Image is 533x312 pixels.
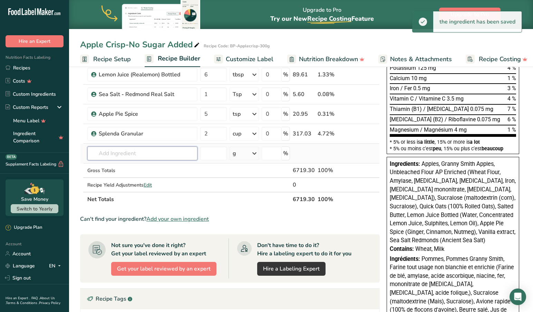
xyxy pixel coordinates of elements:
[158,54,200,63] span: Recipe Builder
[31,296,40,301] a: FAQ .
[233,90,242,98] div: Tsp
[417,65,436,71] span: 125 mg
[146,215,209,223] span: Add your own ingredient
[21,196,48,203] div: Save Money
[204,43,270,49] div: Recipe Code: BP-Applecrisp-300g
[80,38,201,51] div: Apple Crisp-No Sugar Added
[214,51,273,67] a: Customize Label
[99,130,185,138] div: Splenda Granular
[293,70,315,79] div: 89.61
[411,75,427,82] span: 10 mg
[390,106,422,112] span: Thiamin (B1)
[6,35,64,47] button: Hire an Expert
[117,265,211,273] span: Get your label reviewed by an expert
[293,110,315,118] div: 20.95
[507,95,516,102] span: 4 %
[447,95,464,102] span: 3.5 mg
[111,262,216,276] button: Get your label reviewed by an expert
[39,301,60,305] a: Privacy Policy
[507,65,516,71] span: 4 %
[507,126,516,133] span: 1 %
[87,146,197,160] input: Add Ingredient
[49,262,64,270] div: EN
[400,85,412,92] span: / Fer
[299,55,358,64] span: Nutrition Breakdown
[87,167,197,174] div: Gross Totals
[6,104,48,111] div: Custom Reports
[470,139,480,145] span: a lot
[93,55,131,64] span: Recipe Setup
[270,15,374,23] span: Try our New Feature
[318,130,347,138] div: 4.72%
[390,65,416,71] span: Potassium
[233,149,236,158] div: g
[470,106,493,112] span: 0.075 mg
[390,161,420,167] span: Ingredients:
[6,260,35,272] a: Language
[6,224,42,231] div: Upgrade Plan
[507,106,516,112] span: 7 %
[17,206,52,212] span: Switch to Yearly
[145,51,200,67] a: Recipe Builder
[6,296,55,305] a: About Us .
[390,85,399,92] span: Iron
[80,51,131,67] a: Recipe Setup
[257,241,351,258] div: Don't have time to do it? Hire a labeling expert to do it for you
[413,85,430,92] span: 0.5 mg
[318,90,347,98] div: 0.08%
[99,70,185,79] div: Lemon Juice (Realemon) Bottled
[318,110,347,118] div: 0.31%
[390,137,516,151] section: * 5% or less is , 15% or more is
[390,126,419,133] span: Magnesium
[507,85,516,92] span: 3 %
[293,166,315,174] div: 6719.30
[390,246,414,252] span: Contains:
[287,51,365,67] a: Nutrition Breakdown
[477,116,500,123] span: 0.075 mg
[6,301,39,305] a: Terms & Conditions .
[507,116,516,123] span: 6 %
[420,126,453,133] span: / Magnésium
[378,51,452,67] a: Notes & Attachments
[80,215,380,223] div: Can't find your ingredient?
[257,262,326,276] a: Hire a Labeling Expert
[307,15,351,23] span: Recipe Costing
[454,126,467,133] span: 4 mg
[293,90,315,98] div: 5.60
[390,116,443,123] span: [MEDICAL_DATA] (B2)
[390,146,516,151] div: * 5% ou moins c’est , 15% ou plus c’est
[390,256,420,262] span: Ingrédients:
[433,146,441,151] span: peu
[318,70,347,79] div: 1.33%
[293,181,315,189] div: 0
[433,11,522,32] div: the ingredient has been saved
[439,8,501,21] button: Upgrade to Pro
[87,181,197,189] div: Recipe Yield Adjustments
[482,146,503,151] span: beaucoup
[390,55,452,64] span: Notes & Attachments
[293,130,315,138] div: 317.03
[510,289,526,305] div: Open Intercom Messenger
[233,110,241,118] div: tsp
[226,55,273,64] span: Customize Label
[507,75,516,82] span: 1 %
[233,70,244,79] div: tbsp
[111,241,206,258] div: Not sure you've done it right? Get your label reviewed by an expert
[291,192,316,206] th: 6719.30
[415,246,444,252] span: Wheat, Milk
[80,289,379,309] div: Recipe Tags
[423,106,469,112] span: / [MEDICAL_DATA]
[316,192,348,206] th: 100%
[99,90,185,98] div: Sea Salt - Redmond Real Salt
[390,95,414,102] span: Vitamin C
[233,130,241,138] div: cup
[415,95,445,102] span: / Vitamine C
[144,182,152,188] span: Edit
[390,75,410,82] span: Calcium
[99,110,185,118] div: Apple Pie Spice
[479,55,521,64] span: Recipe Costing
[6,296,30,301] a: Hire an Expert .
[420,139,435,145] span: a little
[86,192,291,206] th: Net Totals
[466,51,527,67] a: Recipe Costing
